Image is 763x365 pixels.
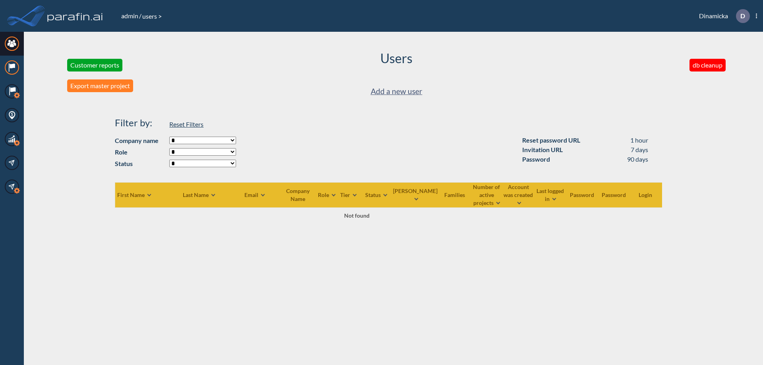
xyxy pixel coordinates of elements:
[522,135,580,145] div: Reset password URL
[503,182,535,207] th: Account was created
[631,145,648,154] div: 7 days
[230,182,280,207] th: Email
[630,135,648,145] div: 1 hour
[115,147,166,157] strong: Role
[471,182,503,207] th: Number of active projects
[67,59,122,71] button: Customer reports
[169,120,203,128] span: Reset Filters
[337,182,361,207] th: Tier
[393,182,440,207] th: [PERSON_NAME]
[522,154,550,164] div: Password
[182,182,230,207] th: Last Name
[67,79,133,92] button: Export master project
[120,11,141,21] li: /
[361,182,393,207] th: Status
[630,182,662,207] th: Login
[689,59,726,71] button: db cleanup
[627,154,648,164] div: 90 days
[120,12,139,19] a: admin
[115,159,166,168] strong: Status
[687,9,757,23] div: Dinamicka
[598,182,630,207] th: Password
[522,145,563,154] div: Invitation URL
[115,117,166,129] h4: Filter by:
[380,51,412,66] h2: Users
[318,182,337,207] th: Role
[115,182,182,207] th: First Name
[115,136,166,145] strong: Company name
[280,182,318,207] th: Company Name
[567,182,598,207] th: Password
[371,85,422,98] a: Add a new user
[740,12,745,19] p: D
[440,182,471,207] th: Families
[535,182,567,207] th: Last logged in
[115,207,598,223] td: Not found
[46,8,105,24] img: logo
[141,12,163,20] span: users >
